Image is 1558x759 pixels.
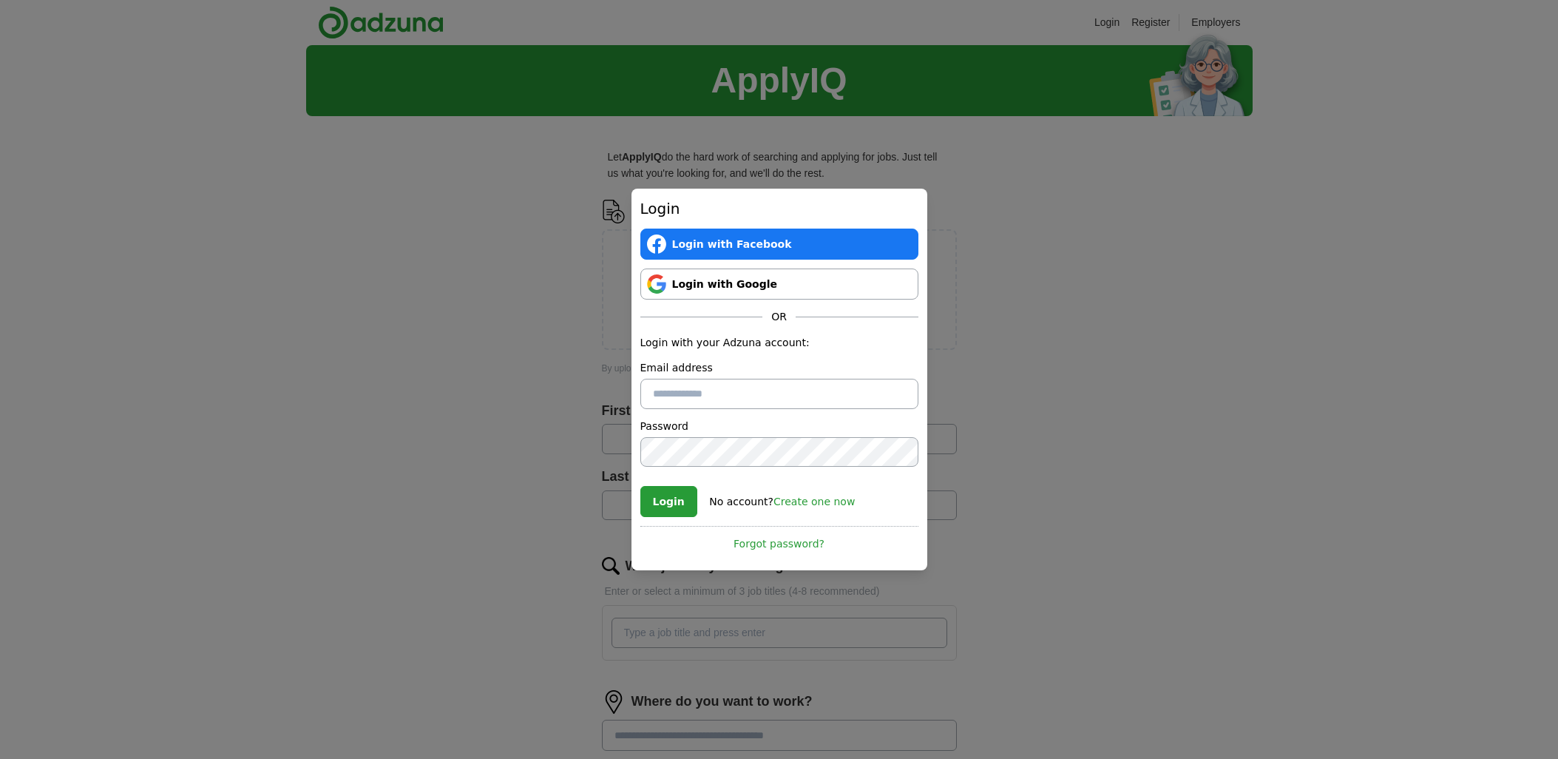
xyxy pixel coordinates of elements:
[640,198,918,220] h2: Login
[762,308,796,325] span: OR
[640,229,918,260] a: Login with Facebook
[640,269,918,300] a: Login with Google
[640,334,918,351] p: Login with your Adzuna account:
[640,526,918,552] a: Forgot password?
[640,486,697,517] button: Login
[773,496,855,507] a: Create one now
[709,485,855,510] div: No account?
[640,418,918,434] label: Password
[640,360,918,376] label: Email address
